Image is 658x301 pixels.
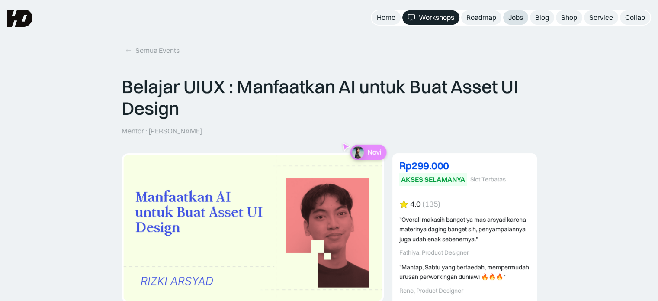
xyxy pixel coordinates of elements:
div: Workshops [419,13,454,22]
a: Shop [556,10,582,25]
div: "Overall makasih banget ya mas arsyad karena materinya daging banget sih, penyampaiannya juga uda... [399,215,530,244]
a: Jobs [503,10,528,25]
div: Jobs [508,13,523,22]
a: Blog [530,10,554,25]
div: "Mantap, Sabtu yang berfaedah, mempermudah urusan perworkingan duniawi 🔥🔥🔥" [399,262,530,282]
a: Home [372,10,401,25]
div: (135) [422,200,440,209]
div: Roadmap [466,13,496,22]
div: Blog [535,13,549,22]
div: Shop [561,13,577,22]
p: Mentor : [PERSON_NAME] [122,126,202,136]
p: Novi [367,148,381,156]
div: AKSES SELAMANYA [401,175,465,184]
a: Collab [620,10,650,25]
a: Service [584,10,618,25]
div: Slot Terbatas [470,176,506,183]
div: Rp299.000 [399,160,530,171]
div: Service [589,13,613,22]
a: Semua Events [122,43,183,58]
p: Belajar UIUX : Manfaatkan AI untuk Buat Asset UI Design [122,76,537,120]
div: 4.0 [410,200,420,209]
div: Home [377,13,395,22]
div: Fathiya, Product Designer [399,249,530,256]
a: Roadmap [461,10,501,25]
div: Collab [625,13,645,22]
div: Semua Events [135,46,180,55]
a: Workshops [402,10,459,25]
div: Reno, Product Designer [399,287,530,295]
